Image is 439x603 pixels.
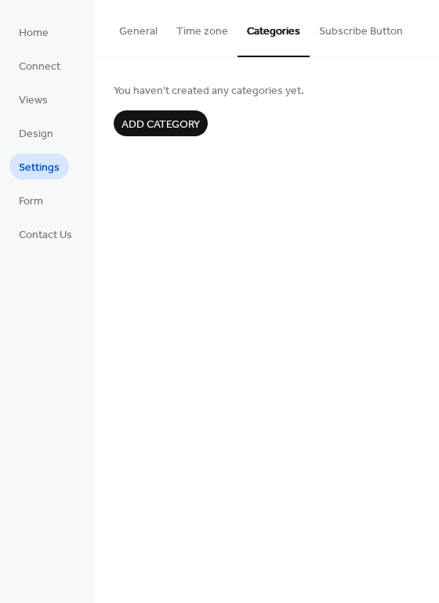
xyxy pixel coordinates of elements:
[19,25,49,42] span: Home
[9,187,53,213] a: Form
[19,227,72,244] span: Contact Us
[9,221,82,247] a: Contact Us
[19,193,43,210] span: Form
[122,117,200,133] span: Add category
[19,59,60,75] span: Connect
[114,83,419,99] span: You haven't created any categories yet.
[19,160,60,176] span: Settings
[19,92,48,109] span: Views
[9,86,57,112] a: Views
[114,110,208,136] button: Add category
[9,52,70,78] a: Connect
[9,120,63,146] a: Design
[9,153,69,179] a: Settings
[19,126,53,143] span: Design
[9,19,58,45] a: Home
